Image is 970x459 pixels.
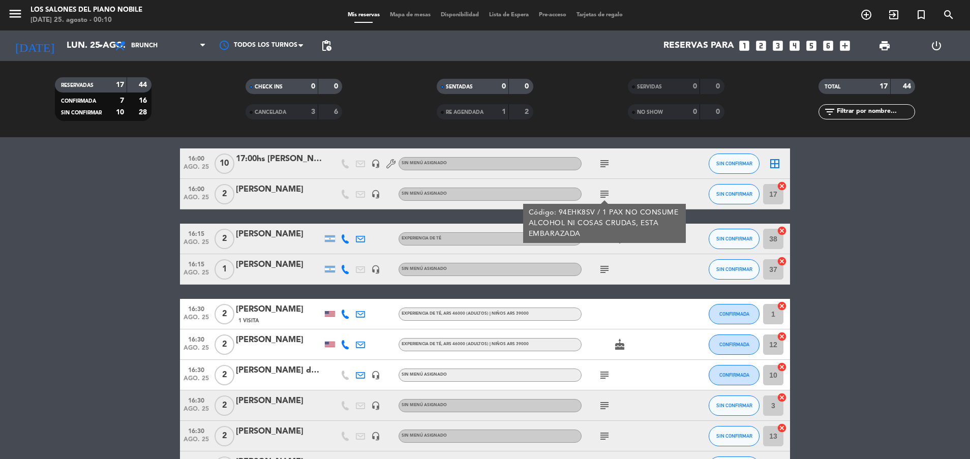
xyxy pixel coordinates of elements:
[769,158,781,170] i: border_all
[788,39,801,52] i: looks_4
[822,39,835,52] i: looks_6
[116,109,124,116] strong: 10
[184,394,209,406] span: 16:30
[184,345,209,356] span: ago. 25
[311,108,315,115] strong: 3
[184,269,209,281] span: ago. 25
[930,40,943,52] i: power_settings_new
[663,41,734,51] span: Reservas para
[502,108,506,115] strong: 1
[236,394,322,408] div: [PERSON_NAME]
[709,334,760,355] button: CONFIRMADA
[777,256,787,266] i: cancel
[716,236,752,241] span: SIN CONFIRMAR
[777,331,787,342] i: cancel
[888,9,900,21] i: exit_to_app
[571,12,628,18] span: Tarjetas de regalo
[525,108,531,115] strong: 2
[709,259,760,280] button: SIN CONFIRMAR
[371,432,380,441] i: headset_mic
[716,191,752,197] span: SIN CONFIRMAR
[903,83,913,90] strong: 44
[614,339,626,351] i: cake
[311,83,315,90] strong: 0
[255,110,286,115] span: CANCELADA
[139,81,149,88] strong: 44
[637,110,663,115] span: NO SHOW
[402,342,529,346] span: EXPERIENCIA DE TÉ
[236,303,322,316] div: [PERSON_NAME]
[777,362,787,372] i: cancel
[915,9,927,21] i: turned_in_not
[598,263,611,276] i: subject
[860,9,872,21] i: add_circle_outline
[61,99,96,104] span: CONFIRMADA
[716,108,722,115] strong: 0
[139,97,149,104] strong: 16
[184,182,209,194] span: 16:00
[402,192,447,196] span: Sin menú asignado
[402,161,447,165] span: Sin menú asignado
[402,434,447,438] span: Sin menú asignado
[215,426,234,446] span: 2
[236,258,322,271] div: [PERSON_NAME]
[777,392,787,403] i: cancel
[131,42,158,49] span: Brunch
[446,110,483,115] span: RE AGENDADA
[184,152,209,164] span: 16:00
[709,395,760,416] button: SIN CONFIRMAR
[184,406,209,417] span: ago. 25
[371,371,380,380] i: headset_mic
[215,184,234,204] span: 2
[95,40,107,52] i: arrow_drop_down
[236,152,322,166] div: 17:00hs [PERSON_NAME]
[371,190,380,199] i: headset_mic
[371,401,380,410] i: headset_mic
[236,333,322,347] div: [PERSON_NAME]
[534,12,571,18] span: Pre-acceso
[838,39,852,52] i: add_box
[320,40,332,52] span: pending_actions
[215,304,234,324] span: 2
[777,301,787,311] i: cancel
[8,6,23,25] button: menu
[738,39,751,52] i: looks_one
[139,109,149,116] strong: 28
[184,424,209,436] span: 16:30
[184,363,209,375] span: 16:30
[255,84,283,89] span: CHECK INS
[754,39,768,52] i: looks_two
[236,425,322,438] div: [PERSON_NAME]
[719,342,749,347] span: CONFIRMADA
[31,15,142,25] div: [DATE] 25. agosto - 00:10
[598,369,611,381] i: subject
[184,227,209,239] span: 16:15
[836,106,915,117] input: Filtrar por nombre...
[402,236,441,240] span: EXPERIENCIA DE TÉ
[402,267,447,271] span: Sin menú asignado
[334,108,340,115] strong: 6
[436,12,484,18] span: Disponibilidad
[184,164,209,175] span: ago. 25
[709,184,760,204] button: SIN CONFIRMAR
[777,181,787,191] i: cancel
[343,12,385,18] span: Mis reservas
[525,83,531,90] strong: 0
[637,84,662,89] span: SERVIDAS
[484,12,534,18] span: Lista de Espera
[825,84,840,89] span: TOTAL
[716,161,752,166] span: SIN CONFIRMAR
[693,108,697,115] strong: 0
[184,436,209,448] span: ago. 25
[709,365,760,385] button: CONFIRMADA
[402,403,447,407] span: Sin menú asignado
[8,6,23,21] i: menu
[878,40,891,52] span: print
[61,83,94,88] span: RESERVADAS
[236,183,322,196] div: [PERSON_NAME]
[402,373,447,377] span: Sin menú asignado
[120,97,124,104] strong: 7
[598,400,611,412] i: subject
[236,228,322,241] div: [PERSON_NAME]
[184,314,209,326] span: ago. 25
